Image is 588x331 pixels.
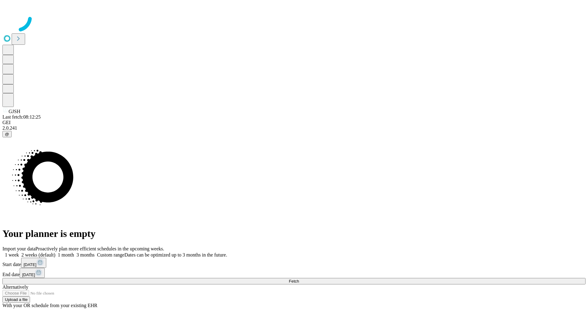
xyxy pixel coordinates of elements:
[2,278,586,284] button: Fetch
[2,296,30,303] button: Upload a file
[9,109,20,114] span: GJSH
[2,246,36,251] span: Import your data
[2,120,586,125] div: GEI
[36,246,164,251] span: Proactively plan more efficient schedules in the upcoming weeks.
[2,284,28,290] span: Alternatively
[2,303,97,308] span: With your OR schedule from your existing EHR
[2,114,41,120] span: Last fetch: 08:12:25
[24,262,36,267] span: [DATE]
[2,228,586,239] h1: Your planner is empty
[77,252,95,257] span: 3 months
[20,268,45,278] button: [DATE]
[97,252,124,257] span: Custom range
[5,132,9,136] span: @
[2,268,586,278] div: End date
[2,258,586,268] div: Start date
[124,252,227,257] span: Dates can be optimized up to 3 months in the future.
[22,272,35,277] span: [DATE]
[289,279,299,283] span: Fetch
[2,125,586,131] div: 2.0.241
[2,131,12,137] button: @
[21,252,55,257] span: 2 weeks (default)
[58,252,74,257] span: 1 month
[21,258,46,268] button: [DATE]
[5,252,19,257] span: 1 week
